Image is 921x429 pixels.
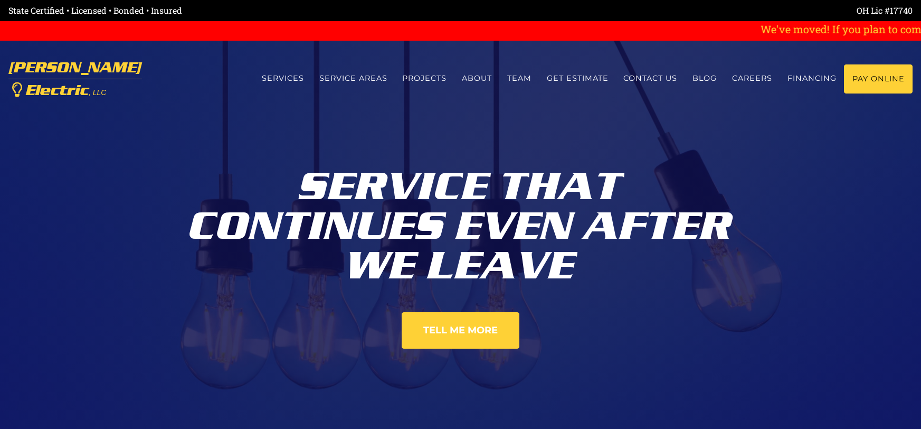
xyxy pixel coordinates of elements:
a: Service Areas [311,64,395,92]
a: Contact us [616,64,685,92]
a: Pay Online [844,64,913,94]
a: Tell Me More [402,312,519,349]
span: , LLC [89,88,106,97]
a: [PERSON_NAME] Electric, LLC [8,54,142,104]
a: Financing [780,64,844,92]
div: State Certified • Licensed • Bonded • Insured [8,4,461,17]
div: OH Lic #17740 [461,4,913,17]
a: Team [500,64,539,92]
a: Careers [725,64,780,92]
a: Blog [685,64,725,92]
a: Services [254,64,311,92]
a: Get estimate [539,64,616,92]
a: About [454,64,500,92]
a: Projects [395,64,454,92]
div: Service That Continues Even After We Leave [168,158,754,286]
